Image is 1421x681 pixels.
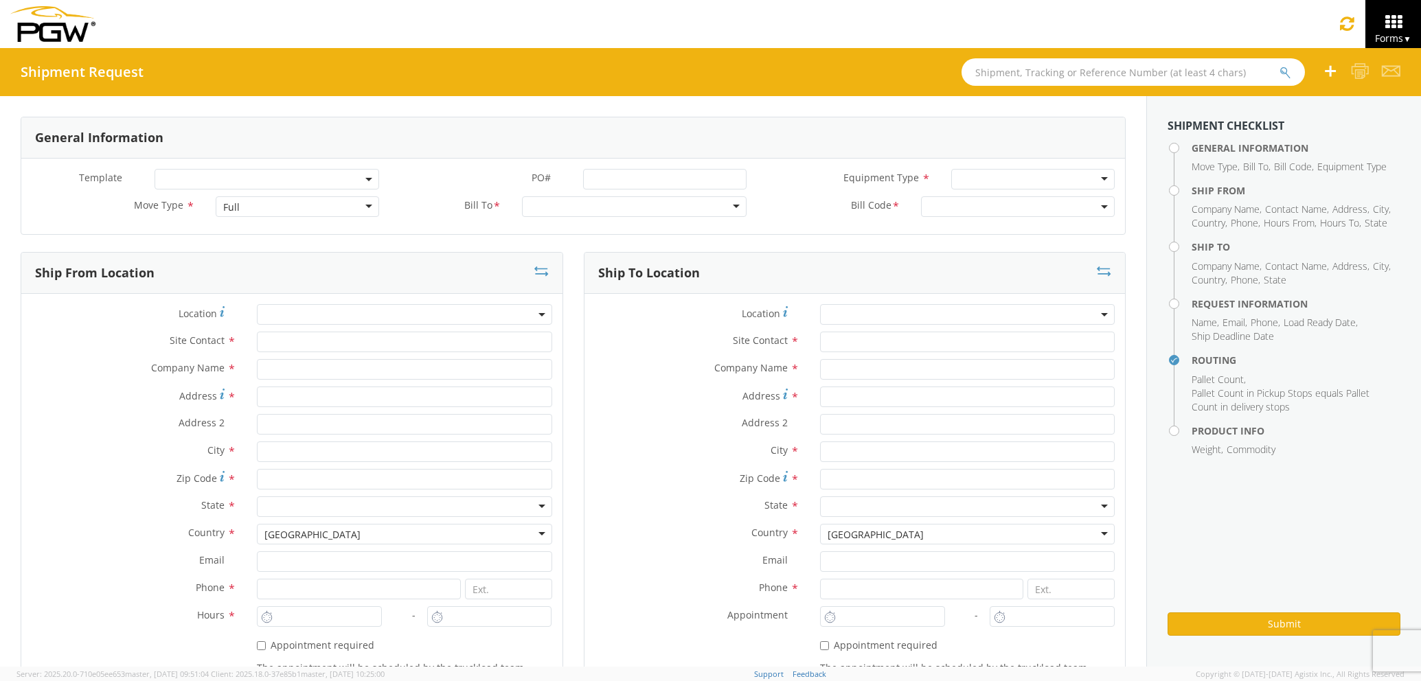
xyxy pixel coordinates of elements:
[751,526,788,539] span: Country
[1320,216,1359,229] span: Hours To
[1403,33,1411,45] span: ▼
[170,334,225,347] span: Site Contact
[1192,316,1217,329] span: Name
[727,608,788,621] span: Appointment
[264,528,361,542] div: [GEOGRAPHIC_DATA]
[975,608,978,621] span: -
[1231,273,1260,287] li: ,
[257,636,377,652] label: Appointment required
[764,498,788,511] span: State
[1192,373,1246,386] li: ,
[793,669,826,679] a: Feedback
[742,307,780,320] span: Location
[1192,259,1262,273] li: ,
[1168,612,1400,636] button: Submit
[733,334,788,347] span: Site Contact
[1251,316,1278,329] span: Phone
[16,669,209,679] span: Server: 2025.20.0-710e05ee653
[1192,273,1227,287] li: ,
[1231,216,1260,230] li: ,
[1274,160,1312,173] span: Bill Code
[21,65,144,80] h4: Shipment Request
[1265,259,1327,273] span: Contact Name
[179,307,217,320] span: Location
[820,661,1087,674] span: The appointment will be scheduled by the truckload team
[1223,316,1245,329] span: Email
[1192,443,1223,457] li: ,
[1274,160,1314,174] li: ,
[1196,669,1405,680] span: Copyright © [DATE]-[DATE] Agistix Inc., All Rights Reserved
[1332,203,1369,216] li: ,
[1284,316,1358,330] li: ,
[1243,160,1269,173] span: Bill To
[771,443,788,457] span: City
[1192,203,1260,216] span: Company Name
[1192,203,1262,216] li: ,
[1265,203,1329,216] li: ,
[1373,203,1389,216] span: City
[1317,160,1387,173] span: Equipment Type
[1231,216,1258,229] span: Phone
[179,416,225,429] span: Address 2
[1223,316,1247,330] li: ,
[465,579,552,599] input: Ext.
[762,553,788,566] span: Email
[1365,216,1387,229] span: State
[1192,216,1225,229] span: Country
[1332,259,1369,273] li: ,
[1192,160,1240,174] li: ,
[820,636,940,652] label: Appointment required
[851,198,891,214] span: Bill Code
[464,198,492,214] span: Bill To
[1231,273,1258,286] span: Phone
[1192,386,1369,413] span: Pallet Count in Pickup Stops equals Pallet Count in delivery stops
[1192,426,1400,436] h4: Product Info
[10,6,95,42] img: pgw-form-logo-1aaa8060b1cc70fad034.png
[1265,203,1327,216] span: Contact Name
[1373,259,1391,273] li: ,
[754,669,784,679] a: Support
[1243,160,1271,174] li: ,
[223,200,240,214] div: Full
[196,581,225,594] span: Phone
[1192,316,1219,330] li: ,
[188,526,225,539] span: Country
[207,443,225,457] span: City
[742,389,780,402] span: Address
[151,361,225,374] span: Company Name
[412,608,416,621] span: -
[197,608,225,621] span: Hours
[1192,299,1400,309] h4: Request Information
[1264,273,1286,286] span: State
[1373,203,1391,216] li: ,
[1375,32,1411,45] span: Forms
[843,171,919,184] span: Equipment Type
[1192,216,1227,230] li: ,
[742,416,788,429] span: Address 2
[257,661,524,674] span: The appointment will be scheduled by the truckload team
[1284,316,1356,329] span: Load Ready Date
[1332,203,1367,216] span: Address
[1168,118,1284,133] strong: Shipment Checklist
[257,641,266,650] input: Appointment required
[199,553,225,566] span: Email
[962,58,1305,86] input: Shipment, Tracking or Reference Number (at least 4 chars)
[79,171,122,184] span: Template
[828,528,924,542] div: [GEOGRAPHIC_DATA]
[211,669,385,679] span: Client: 2025.18.0-37e85b1
[1027,579,1115,599] input: Ext.
[125,669,209,679] span: master, [DATE] 09:51:04
[598,266,700,280] h3: Ship To Location
[179,389,217,402] span: Address
[35,131,163,145] h3: General Information
[1192,373,1244,386] span: Pallet Count
[134,198,183,211] span: Move Type
[759,581,788,594] span: Phone
[1192,143,1400,153] h4: General Information
[301,669,385,679] span: master, [DATE] 10:25:00
[1264,216,1315,229] span: Hours From
[1192,355,1400,365] h4: Routing
[1373,259,1389,273] span: City
[740,472,780,485] span: Zip Code
[1192,160,1238,173] span: Move Type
